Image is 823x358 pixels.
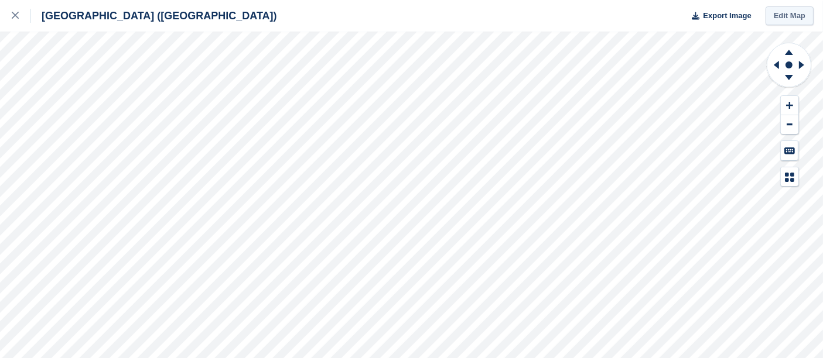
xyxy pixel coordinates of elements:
button: Zoom Out [781,115,798,135]
button: Map Legend [781,167,798,187]
span: Export Image [703,10,751,22]
button: Export Image [685,6,752,26]
div: [GEOGRAPHIC_DATA] ([GEOGRAPHIC_DATA]) [31,9,277,23]
button: Keyboard Shortcuts [781,141,798,160]
a: Edit Map [766,6,814,26]
button: Zoom In [781,96,798,115]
